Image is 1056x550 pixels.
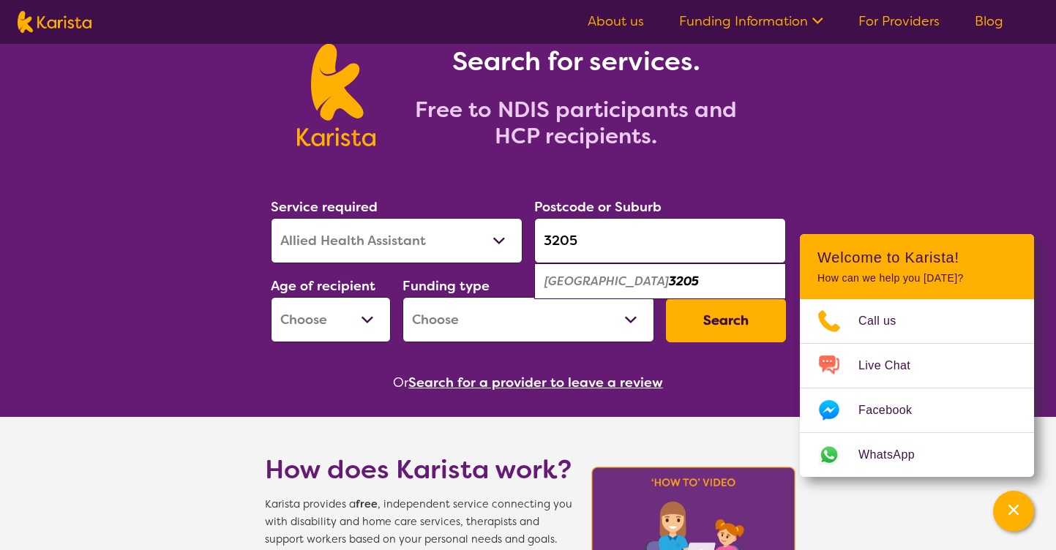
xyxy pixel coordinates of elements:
a: Blog [975,12,1003,30]
em: [GEOGRAPHIC_DATA] [544,274,669,289]
h1: Search for services. [393,44,759,79]
h1: How does Karista work? [265,452,572,487]
span: Call us [858,310,914,332]
ul: Choose channel [800,299,1034,477]
p: How can we help you [DATE]? [817,272,1016,285]
label: Postcode or Suburb [534,198,662,216]
button: Search for a provider to leave a review [408,372,663,393]
span: Or [393,372,408,393]
span: Live Chat [858,355,928,377]
em: 3205 [669,274,699,289]
div: South Melbourne 3205 [542,268,779,295]
label: Age of recipient [271,277,375,295]
b: free [356,497,378,511]
span: Facebook [858,399,929,421]
div: Channel Menu [800,234,1034,477]
label: Service required [271,198,378,216]
h2: Free to NDIS participants and HCP recipients. [393,97,759,149]
label: Funding type [402,277,490,295]
img: Karista logo [18,11,91,33]
button: Search [666,298,786,342]
span: WhatsApp [858,444,932,466]
a: For Providers [858,12,940,30]
button: Channel Menu [993,491,1034,532]
h2: Welcome to Karista! [817,249,1016,266]
a: Web link opens in a new tab. [800,433,1034,477]
img: Karista logo [297,44,375,146]
a: Funding Information [679,12,823,30]
a: About us [588,12,644,30]
input: Type [534,218,786,263]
